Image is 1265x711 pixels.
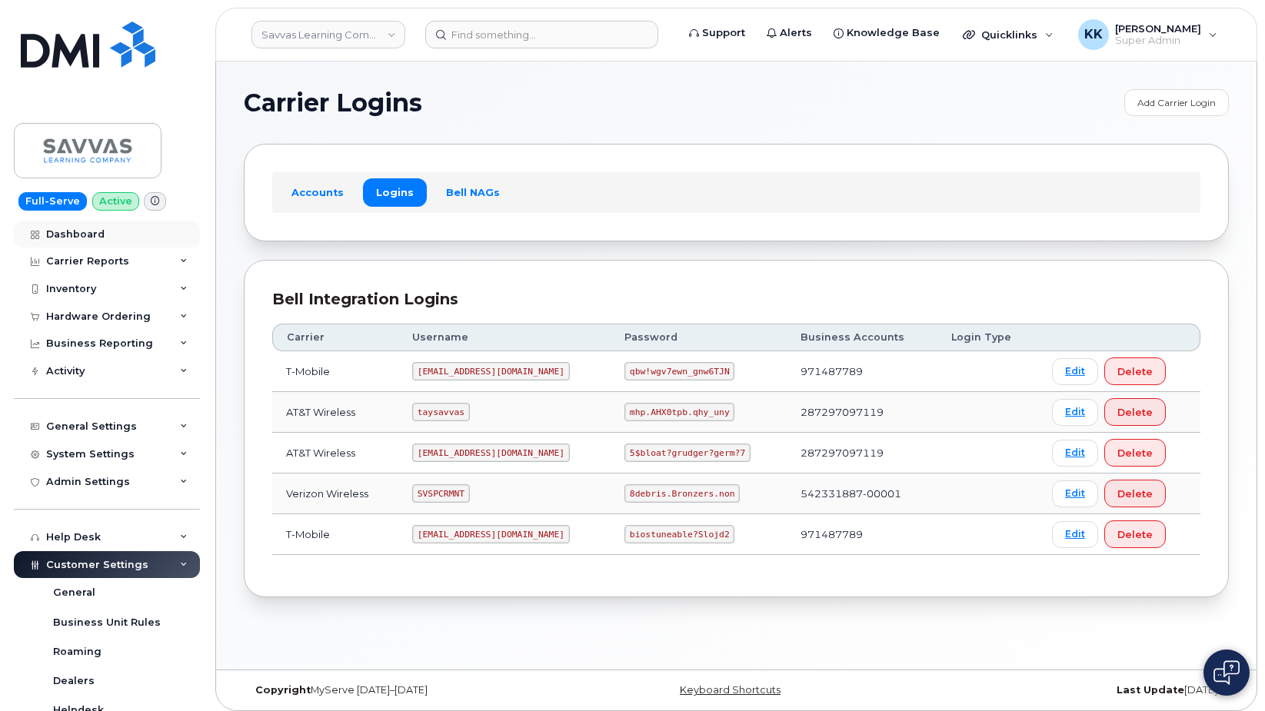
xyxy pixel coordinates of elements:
code: qbw!wgv7ewn_gnw6TJN [624,362,734,380]
a: Keyboard Shortcuts [680,684,781,696]
a: Edit [1052,480,1098,507]
th: Login Type [937,324,1038,351]
button: Delete [1104,398,1166,426]
div: Bell Integration Logins [272,288,1200,311]
img: Open chat [1213,660,1240,685]
button: Delete [1104,520,1166,548]
strong: Last Update [1117,684,1184,696]
span: Delete [1117,487,1153,501]
code: biostuneable?Slojd2 [624,525,734,543]
th: Username [398,324,611,351]
span: Delete [1117,527,1153,542]
code: 5$bloat?grudger?germ?7 [624,444,751,462]
code: [EMAIL_ADDRESS][DOMAIN_NAME] [412,525,570,543]
th: Password [611,324,787,351]
a: Edit [1052,399,1098,426]
code: mhp.AHX0tpb.qhy_uny [624,403,734,421]
a: Accounts [278,178,357,206]
a: Edit [1052,521,1098,548]
th: Business Accounts [787,324,937,351]
a: Bell NAGs [433,178,513,206]
button: Delete [1104,357,1166,385]
code: SVSPCRMNT [412,484,470,503]
span: Carrier Logins [244,91,422,115]
td: AT&T Wireless [272,392,398,433]
td: T-Mobile [272,514,398,555]
td: 287297097119 [787,433,937,473]
code: taysavvas [412,403,470,421]
code: 8debris.Bronzers.non [624,484,740,503]
strong: Copyright [255,684,311,696]
td: T-Mobile [272,351,398,392]
td: 542331887-00001 [787,473,937,514]
a: Edit [1052,358,1098,385]
code: [EMAIL_ADDRESS][DOMAIN_NAME] [412,444,570,462]
code: [EMAIL_ADDRESS][DOMAIN_NAME] [412,362,570,380]
button: Delete [1104,439,1166,467]
a: Edit [1052,440,1098,467]
td: 971487789 [787,351,937,392]
div: [DATE] [900,684,1229,696]
td: AT&T Wireless [272,433,398,473]
th: Carrier [272,324,398,351]
div: MyServe [DATE]–[DATE] [244,684,572,696]
span: Delete [1117,405,1153,420]
td: 287297097119 [787,392,937,433]
td: 971487789 [787,514,937,555]
a: Logins [363,178,427,206]
span: Delete [1117,446,1153,460]
td: Verizon Wireless [272,473,398,514]
button: Delete [1104,480,1166,507]
a: Add Carrier Login [1124,89,1229,116]
span: Delete [1117,364,1153,379]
